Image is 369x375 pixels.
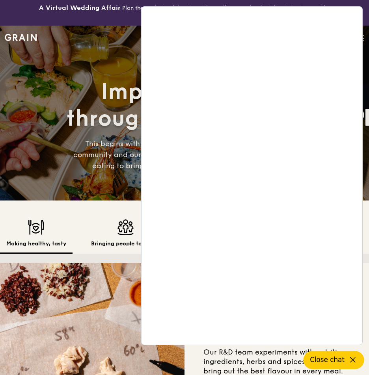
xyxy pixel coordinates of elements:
[31,3,338,22] div: Plan the perfect celebration with us, all in a weekend, without stepping out the door.
[6,240,66,248] h2: Making healthy, tasty
[91,240,160,248] h2: Bringing people together
[310,355,345,365] span: Close chat
[304,351,364,369] button: Close chat
[39,3,121,13] h3: A Virtual Wedding Affair
[6,219,66,235] img: Making healthy, tasty
[5,34,37,41] img: Grain
[91,219,160,235] img: Bringing people together
[73,139,296,170] span: This begins with the food, experience, and extends to the community and our planet. We want this ...
[5,25,37,49] a: GrainGrain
